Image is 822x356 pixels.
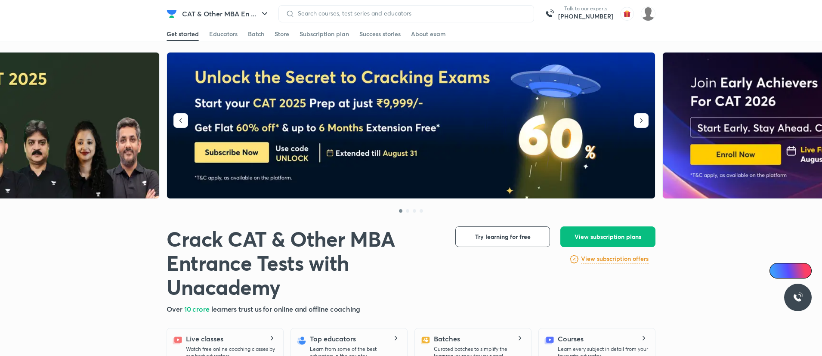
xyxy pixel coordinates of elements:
a: Store [275,27,289,41]
a: Subscription plan [300,27,349,41]
div: Educators [209,30,238,38]
a: Educators [209,27,238,41]
img: Company Logo [167,9,177,19]
a: [PHONE_NUMBER] [558,12,613,21]
div: Subscription plan [300,30,349,38]
a: View subscription offers [581,254,649,264]
h5: Live classes [186,334,223,344]
p: Talk to our experts [558,5,613,12]
div: Get started [167,30,199,38]
h5: Batches [434,334,460,344]
div: Success stories [359,30,401,38]
button: View subscription plans [560,226,655,247]
input: Search courses, test series and educators [294,10,527,17]
img: avatar [620,7,634,21]
img: Nilesh [641,6,655,21]
h5: Top educators [310,334,356,344]
a: Ai Doubts [769,263,812,279]
span: 10 crore [184,304,211,313]
a: Get started [167,27,199,41]
h1: Crack CAT & Other MBA Entrance Tests with Unacademy [167,226,442,299]
h6: View subscription offers [581,254,649,263]
span: Over [167,304,184,313]
span: View subscription plans [575,232,641,241]
img: Icon [775,267,782,274]
span: Ai Doubts [784,267,807,274]
img: call-us [541,5,558,22]
button: Try learning for free [455,226,550,247]
a: About exam [411,27,446,41]
a: Success stories [359,27,401,41]
div: About exam [411,30,446,38]
a: Batch [248,27,264,41]
div: Store [275,30,289,38]
span: Try learning for free [475,232,531,241]
span: learners trust us for online and offline coaching [211,304,360,313]
img: ttu [793,292,803,303]
button: CAT & Other MBA En ... [177,5,275,22]
h5: Courses [558,334,583,344]
div: Batch [248,30,264,38]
